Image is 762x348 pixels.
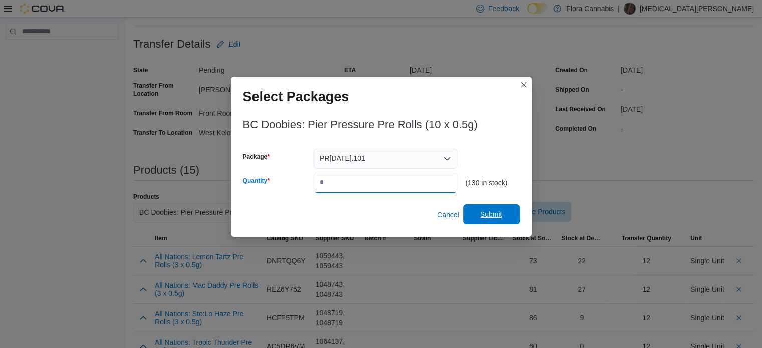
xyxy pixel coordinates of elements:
[443,155,451,163] button: Open list of options
[433,205,463,225] button: Cancel
[320,152,365,164] span: PR[DATE].101
[463,204,520,224] button: Submit
[437,210,459,220] span: Cancel
[243,89,349,105] h1: Select Packages
[465,179,519,187] div: (130 in stock)
[518,79,530,91] button: Closes this modal window
[243,153,270,161] label: Package
[480,209,502,219] span: Submit
[243,177,270,185] label: Quantity
[243,119,478,131] h3: BC Doobies: Pier Pressure Pre Rolls (10 x 0.5g)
